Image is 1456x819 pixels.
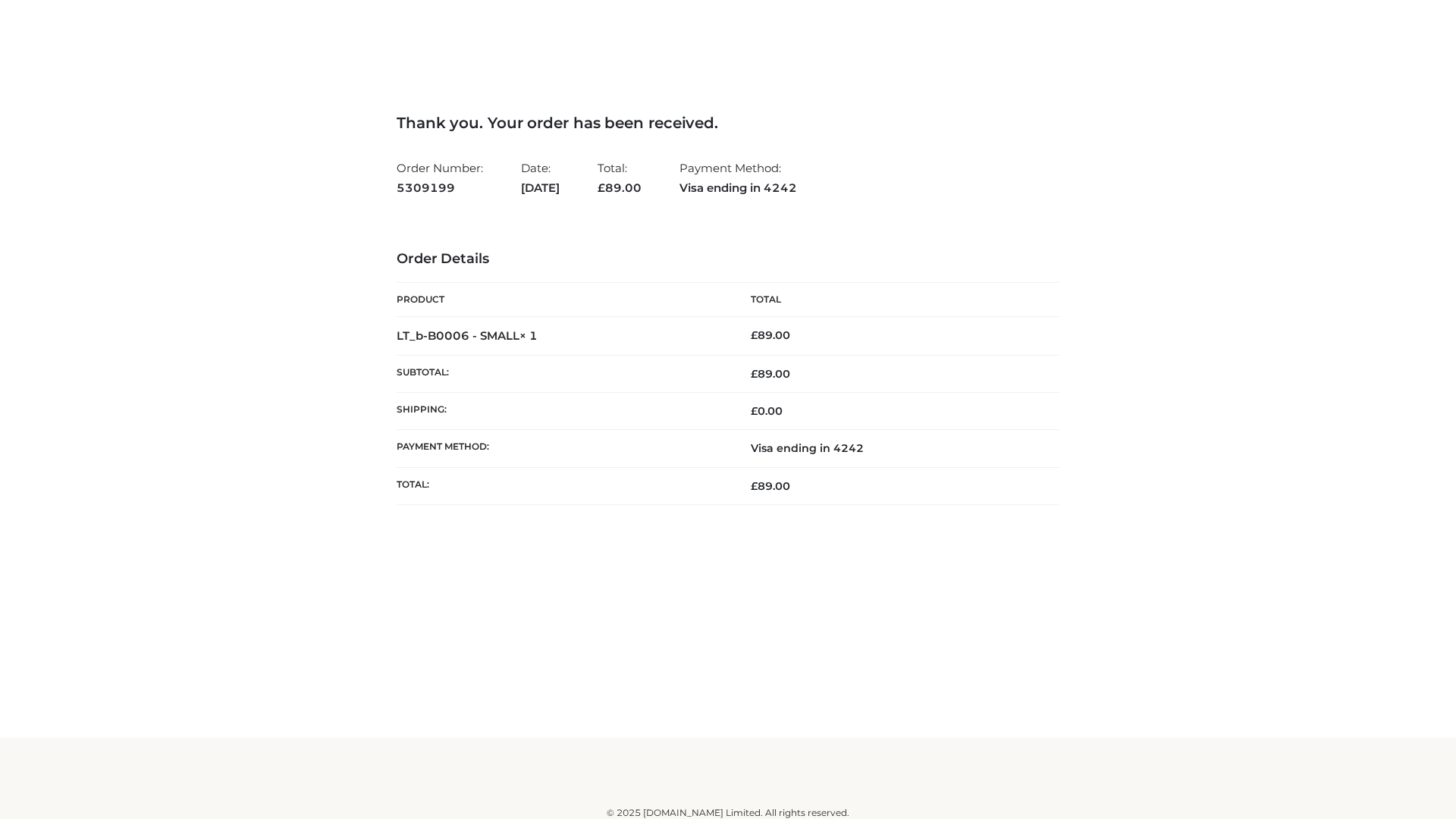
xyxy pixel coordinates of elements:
strong: [DATE] [521,178,560,198]
li: Date: [521,155,560,201]
span: £ [751,479,758,493]
strong: Visa ending in 4242 [679,178,797,198]
span: 89.00 [598,180,642,195]
span: £ [751,328,758,342]
strong: LT_b-B0006 - SMALL [397,328,538,343]
strong: 5309199 [397,178,483,198]
bdi: 89.00 [751,328,790,342]
bdi: 0.00 [751,404,783,418]
li: Payment Method: [679,155,797,201]
th: Total: [397,467,728,504]
th: Total [728,283,1059,317]
li: Order Number: [397,155,483,201]
th: Subtotal: [397,355,728,392]
h3: Thank you. Your order has been received. [397,114,1059,132]
span: £ [598,180,605,195]
li: Total: [598,155,642,201]
span: 89.00 [751,367,790,381]
h3: Order Details [397,251,1059,268]
span: £ [751,404,758,418]
td: Visa ending in 4242 [728,430,1059,467]
th: Payment method: [397,430,728,467]
th: Product [397,283,728,317]
strong: × 1 [519,328,538,343]
span: £ [751,367,758,381]
span: 89.00 [751,479,790,493]
th: Shipping: [397,393,728,430]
